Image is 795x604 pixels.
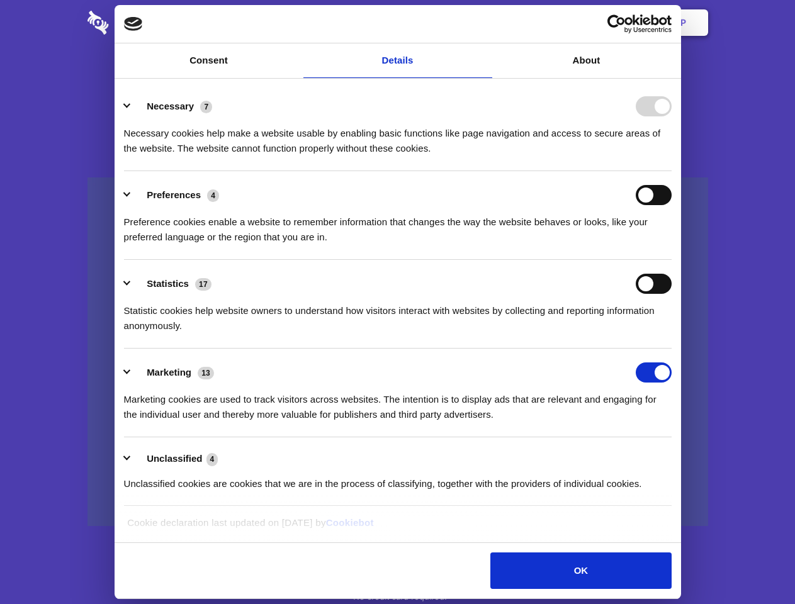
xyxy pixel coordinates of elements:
span: 13 [198,367,214,379]
a: Cookiebot [326,517,374,528]
span: 7 [200,101,212,113]
a: About [492,43,681,78]
div: Necessary cookies help make a website usable by enabling basic functions like page navigation and... [124,116,672,156]
a: Details [303,43,492,78]
h1: Eliminate Slack Data Loss. [87,57,708,102]
button: Unclassified (4) [124,451,226,467]
a: Pricing [369,3,424,42]
span: 17 [195,278,211,291]
a: Login [571,3,626,42]
label: Necessary [147,101,194,111]
div: Unclassified cookies are cookies that we are in the process of classifying, together with the pro... [124,467,672,491]
div: Marketing cookies are used to track visitors across websites. The intention is to display ads tha... [124,383,672,422]
div: Preference cookies enable a website to remember information that changes the way the website beha... [124,205,672,245]
a: Wistia video thumbnail [87,177,708,527]
a: Usercentrics Cookiebot - opens in a new window [561,14,672,33]
button: Statistics (17) [124,274,220,294]
img: logo-wordmark-white-trans-d4663122ce5f474addd5e946df7df03e33cb6a1c49d2221995e7729f52c070b2.svg [87,11,195,35]
iframe: Drift Widget Chat Controller [732,541,780,589]
button: Preferences (4) [124,185,227,205]
button: OK [490,552,671,589]
label: Statistics [147,278,189,289]
label: Preferences [147,189,201,200]
span: 4 [207,189,219,202]
button: Marketing (13) [124,362,222,383]
h4: Auto-redaction of sensitive data, encrypted data sharing and self-destructing private chats. Shar... [87,115,708,156]
span: 4 [206,453,218,466]
a: Contact [510,3,568,42]
button: Necessary (7) [124,96,220,116]
img: logo [124,17,143,31]
div: Cookie declaration last updated on [DATE] by [118,515,677,540]
label: Marketing [147,367,191,377]
div: Statistic cookies help website owners to understand how visitors interact with websites by collec... [124,294,672,333]
a: Consent [115,43,303,78]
